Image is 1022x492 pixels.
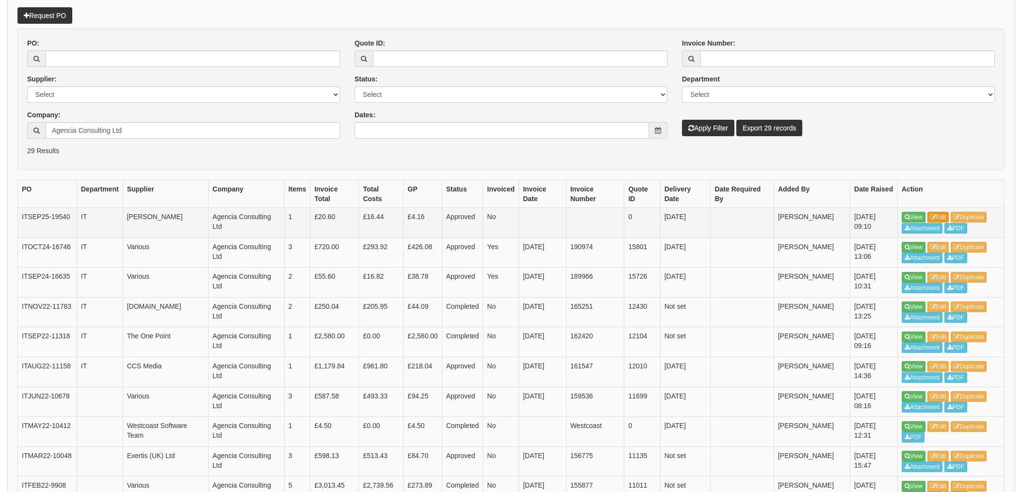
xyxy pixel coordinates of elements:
[18,327,77,357] td: ITSEP22-11318
[77,357,123,387] td: IT
[902,461,942,472] a: Attachment
[951,421,987,432] a: Duplicate
[927,451,949,461] a: Edit
[404,357,442,387] td: £218.04
[27,146,995,156] p: 29 Results
[944,312,967,323] a: PDF
[123,238,208,268] td: Various
[902,223,942,234] a: Attachment
[310,357,359,387] td: £1,179.84
[566,357,624,387] td: 161547
[902,421,925,432] a: View
[519,446,567,476] td: [DATE]
[944,461,967,472] a: PDF
[902,481,925,492] a: View
[18,357,77,387] td: ITAUG22-11158
[310,417,359,447] td: £4.50
[624,208,660,238] td: 0
[944,342,967,353] a: PDF
[359,208,404,238] td: £16.44
[77,180,123,208] th: Department
[483,268,519,298] td: Yes
[774,357,850,387] td: [PERSON_NAME]
[951,212,987,222] a: Duplicate
[483,208,519,238] td: No
[359,238,404,268] td: £293.92
[519,357,567,387] td: [DATE]
[902,361,925,372] a: View
[774,208,850,238] td: [PERSON_NAME]
[711,180,774,208] th: Date Required By
[951,451,987,461] a: Duplicate
[944,402,967,413] a: PDF
[404,387,442,417] td: £94.25
[660,387,711,417] td: [DATE]
[927,332,949,342] a: Edit
[404,208,442,238] td: £4.16
[442,446,483,476] td: Approved
[310,387,359,417] td: £587.58
[483,180,519,208] th: Invoiced
[284,180,310,208] th: Items
[77,268,123,298] td: IT
[359,268,404,298] td: £16.82
[310,268,359,298] td: £55.60
[284,327,310,357] td: 1
[951,272,987,283] a: Duplicate
[77,238,123,268] td: IT
[284,297,310,327] td: 2
[660,327,711,357] td: Not set
[123,387,208,417] td: Various
[951,481,987,492] a: Duplicate
[209,446,285,476] td: Agencia Consulting Ltd
[77,208,123,238] td: IT
[624,327,660,357] td: 12104
[355,38,385,48] label: Quote ID:
[660,357,711,387] td: [DATE]
[123,327,208,357] td: The One Point
[310,327,359,357] td: £2,580.00
[77,327,123,357] td: IT
[682,38,735,48] label: Invoice Number:
[902,272,925,283] a: View
[18,208,77,238] td: ITSEP25-19540
[624,417,660,447] td: 0
[209,297,285,327] td: Agencia Consulting Ltd
[850,446,898,476] td: [DATE] 15:47
[944,223,967,234] a: PDF
[123,268,208,298] td: Various
[660,446,711,476] td: Not set
[774,180,850,208] th: Added By
[774,327,850,357] td: [PERSON_NAME]
[123,357,208,387] td: CCS Media
[774,238,850,268] td: [PERSON_NAME]
[519,268,567,298] td: [DATE]
[77,297,123,327] td: IT
[660,268,711,298] td: [DATE]
[951,391,987,402] a: Duplicate
[209,208,285,238] td: Agencia Consulting Ltd
[284,268,310,298] td: 2
[123,417,208,447] td: Westcoast Software Team
[123,297,208,327] td: [DOMAIN_NAME]
[442,387,483,417] td: Approved
[902,451,925,461] a: View
[944,372,967,383] a: PDF
[483,417,519,447] td: No
[18,387,77,417] td: ITJUN22-10678
[566,446,624,476] td: 156775
[404,297,442,327] td: £44.09
[850,297,898,327] td: [DATE] 13:25
[566,327,624,357] td: 162420
[927,481,949,492] a: Edit
[682,74,720,84] label: Department
[774,417,850,447] td: [PERSON_NAME]
[17,7,72,24] a: Request PO
[404,446,442,476] td: £84.70
[359,180,404,208] th: Total Costs
[902,372,942,383] a: Attachment
[927,212,949,222] a: Edit
[927,361,949,372] a: Edit
[951,332,987,342] a: Duplicate
[850,357,898,387] td: [DATE] 14:36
